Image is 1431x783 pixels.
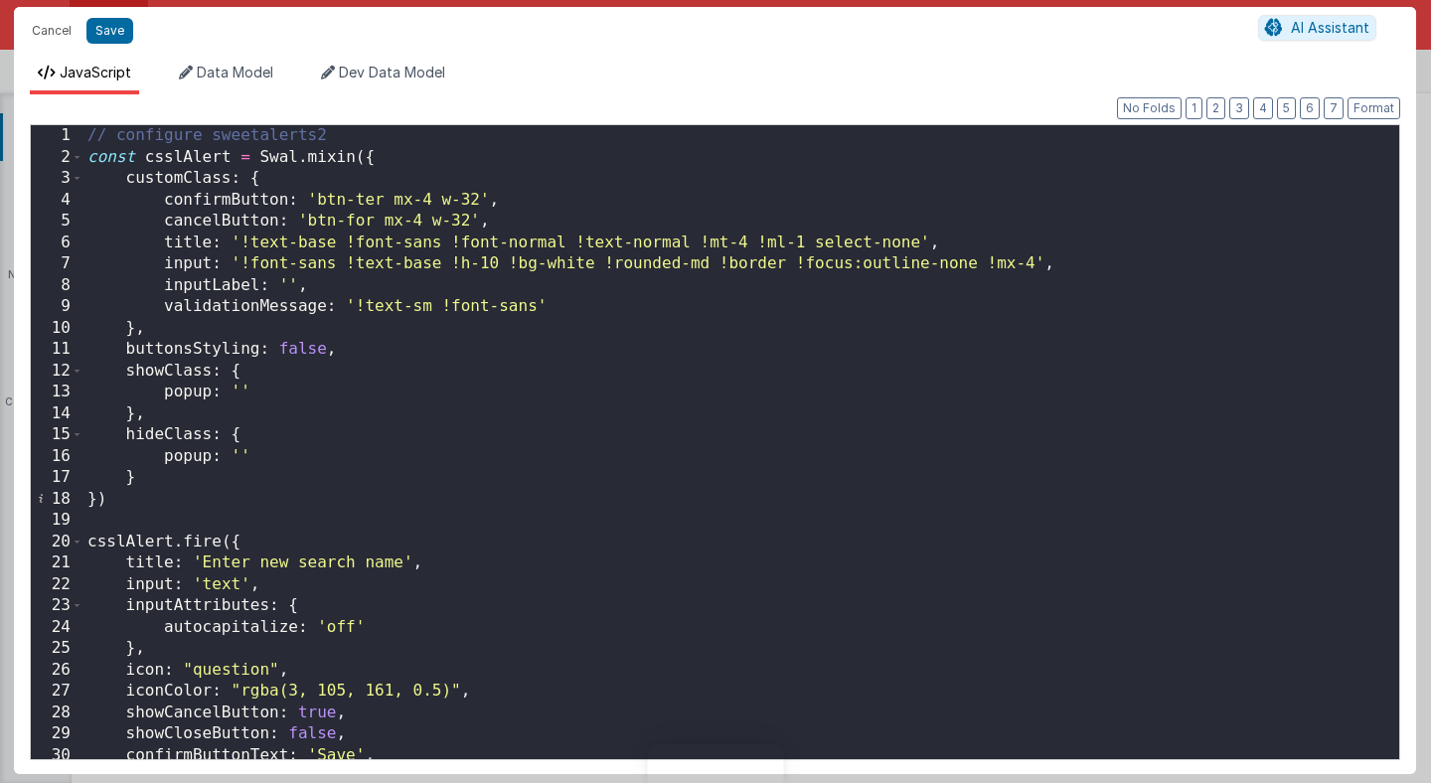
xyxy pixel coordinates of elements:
div: 26 [31,660,83,682]
div: 5 [31,211,83,233]
button: Cancel [22,17,81,45]
div: 7 [31,253,83,275]
button: No Folds [1117,97,1182,119]
span: Dev Data Model [339,64,445,80]
div: 24 [31,617,83,639]
div: 27 [31,681,83,703]
div: 25 [31,638,83,660]
div: 11 [31,339,83,361]
button: 4 [1253,97,1273,119]
div: 29 [31,723,83,745]
div: 16 [31,446,83,468]
button: 1 [1186,97,1202,119]
button: 6 [1300,97,1320,119]
span: AI Assistant [1291,19,1369,36]
button: Save [86,18,133,44]
div: 4 [31,190,83,212]
div: 9 [31,296,83,318]
div: 13 [31,382,83,403]
div: 6 [31,233,83,254]
button: AI Assistant [1258,15,1376,41]
div: 17 [31,467,83,489]
div: 3 [31,168,83,190]
div: 30 [31,745,83,767]
div: 28 [31,703,83,724]
div: 12 [31,361,83,383]
div: 21 [31,552,83,574]
span: JavaScript [60,64,131,80]
div: 8 [31,275,83,297]
div: 19 [31,510,83,532]
div: 20 [31,532,83,553]
div: 22 [31,574,83,596]
button: Format [1348,97,1400,119]
div: 18 [31,489,83,511]
div: 1 [31,125,83,147]
div: 10 [31,318,83,340]
div: 2 [31,147,83,169]
button: 5 [1277,97,1296,119]
button: 2 [1206,97,1225,119]
button: 3 [1229,97,1249,119]
div: 15 [31,424,83,446]
span: Data Model [197,64,273,80]
div: 14 [31,403,83,425]
button: 7 [1324,97,1344,119]
div: 23 [31,595,83,617]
